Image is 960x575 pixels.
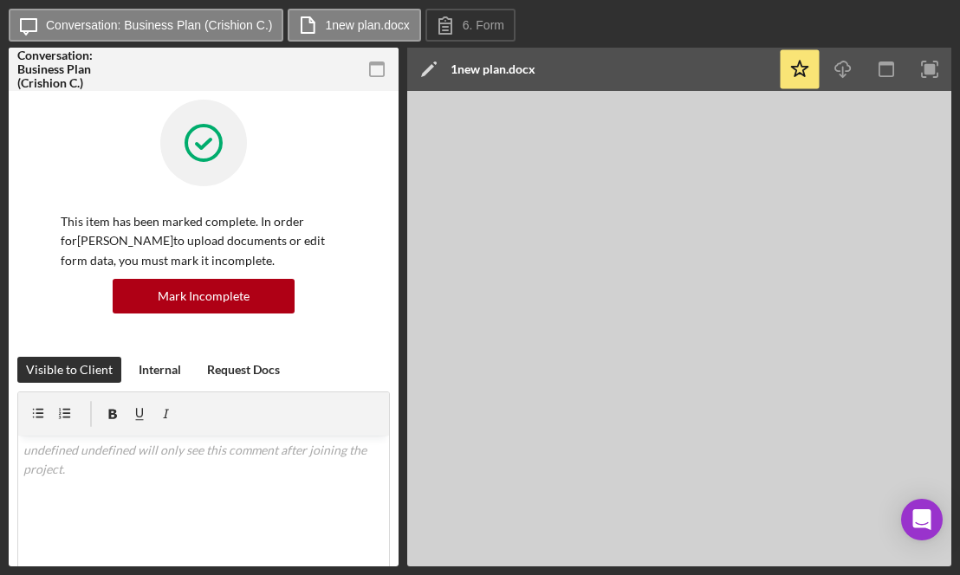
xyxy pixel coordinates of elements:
[46,18,272,32] label: Conversation: Business Plan (Crishion C.)
[61,212,347,270] p: This item has been marked complete. In order for [PERSON_NAME] to upload documents or edit form d...
[325,18,409,32] label: 1new plan.docx
[158,279,250,313] div: Mark Incomplete
[9,9,283,42] button: Conversation: Business Plan (Crishion C.)
[198,357,289,383] button: Request Docs
[463,18,504,32] label: 6. Form
[130,357,190,383] button: Internal
[451,62,535,76] div: 1new plan.docx
[26,357,113,383] div: Visible to Client
[17,357,121,383] button: Visible to Client
[139,357,181,383] div: Internal
[901,499,943,540] div: Open Intercom Messenger
[288,9,420,42] button: 1new plan.docx
[113,279,295,313] button: Mark Incomplete
[17,48,139,90] div: Conversation: Business Plan (Crishion C.)
[207,357,280,383] div: Request Docs
[407,91,951,566] iframe: Document Preview
[425,9,516,42] button: 6. Form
